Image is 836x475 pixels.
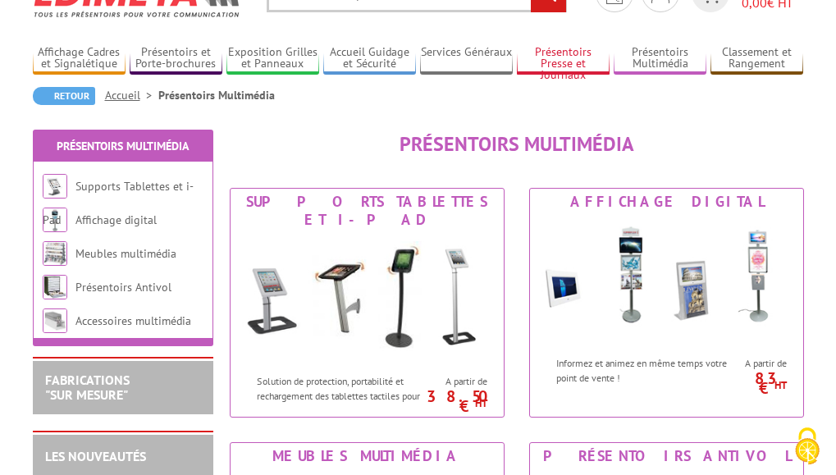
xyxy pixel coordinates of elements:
a: Exposition Grilles et Panneaux [226,45,319,72]
a: Meubles multimédia [75,246,176,261]
div: Supports Tablettes et i-Pad [235,193,500,229]
a: LES NOUVEAUTÉS [45,448,146,464]
a: Supports Tablettes et i-Pad [43,179,194,227]
a: Affichage digital Affichage digital Informez et animez en même temps votre point de vente ! A par... [529,188,804,418]
a: Accessoires multimédia [75,313,191,328]
a: Présentoirs Presse et Journaux [517,45,610,72]
img: Supports Tablettes et i-Pad [43,174,67,199]
img: Présentoirs Antivol [43,275,67,299]
div: Présentoirs Antivol [534,447,799,465]
p: Solution de protection, portabilité et rechargement des tablettes tactiles pour professionnels. [257,374,431,416]
a: Accueil [105,88,158,103]
img: Cookies (fenêtre modale) [787,426,828,467]
a: Retour [33,87,95,105]
a: Supports Tablettes et i-Pad Supports Tablettes et i-Pad Solution de protection, portabilité et re... [230,188,505,418]
div: Affichage digital [534,193,799,211]
a: Présentoirs et Porte-brochures [130,45,222,72]
a: Services Généraux [420,45,513,72]
span: A partir de [435,375,487,388]
sup: HT [774,378,787,392]
p: 38.50 € [427,391,487,411]
a: Accueil Guidage et Sécurité [323,45,416,72]
a: Présentoirs Antivol [75,280,171,295]
div: Meubles multimédia [235,447,500,465]
sup: HT [475,396,487,410]
li: Présentoirs Multimédia [158,87,275,103]
p: 83 € [726,373,786,393]
a: Classement et Rangement [710,45,803,72]
span: A partir de [734,357,786,370]
button: Cookies (fenêtre modale) [779,419,836,475]
a: Affichage digital [75,212,157,227]
h1: Présentoirs Multimédia [230,134,804,155]
img: Meubles multimédia [43,241,67,266]
a: Présentoirs Multimédia [614,45,706,72]
img: Accessoires multimédia [43,308,67,333]
img: Supports Tablettes et i-Pad [231,233,504,366]
a: Présentoirs Multimédia [57,139,189,153]
a: Affichage Cadres et Signalétique [33,45,126,72]
img: Affichage digital [530,215,803,348]
a: FABRICATIONS"Sur Mesure" [45,372,130,403]
p: Informez et animez en même temps votre point de vente ! [556,356,730,384]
